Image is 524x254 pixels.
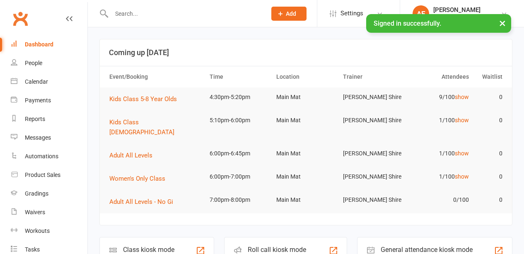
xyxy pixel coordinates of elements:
[109,197,179,207] button: Adult All Levels - No Gi
[109,119,174,136] span: Kids Class [DEMOGRAPHIC_DATA]
[11,184,87,203] a: Gradings
[25,41,53,48] div: Dashboard
[11,91,87,110] a: Payments
[25,116,45,122] div: Reports
[10,8,31,29] a: Clubworx
[455,150,469,157] a: show
[339,167,406,186] td: [PERSON_NAME] Shire
[455,94,469,100] a: show
[25,227,50,234] div: Workouts
[273,111,339,130] td: Main Mat
[206,111,273,130] td: 5:10pm-6:00pm
[271,7,307,21] button: Add
[248,246,308,254] div: Roll call kiosk mode
[206,144,273,163] td: 6:00pm-6:45pm
[473,66,506,87] th: Waitlist
[11,203,87,222] a: Waivers
[11,110,87,128] a: Reports
[11,73,87,91] a: Calendar
[25,246,40,253] div: Tasks
[473,167,506,186] td: 0
[455,173,469,180] a: show
[406,87,473,107] td: 9/100
[25,172,60,178] div: Product Sales
[109,152,152,159] span: Adult All Levels
[273,167,339,186] td: Main Mat
[25,134,51,141] div: Messages
[11,54,87,73] a: People
[25,97,51,104] div: Payments
[339,87,406,107] td: [PERSON_NAME] Shire
[123,246,174,254] div: Class kiosk mode
[273,144,339,163] td: Main Mat
[25,190,48,197] div: Gradings
[406,167,473,186] td: 1/100
[273,66,339,87] th: Location
[206,167,273,186] td: 6:00pm-7:00pm
[473,144,506,163] td: 0
[339,190,406,210] td: [PERSON_NAME] Shire
[473,111,506,130] td: 0
[25,209,45,215] div: Waivers
[11,166,87,184] a: Product Sales
[109,198,173,206] span: Adult All Levels - No Gi
[109,175,165,182] span: Women's Only Class
[406,66,473,87] th: Attendees
[273,87,339,107] td: Main Mat
[109,48,503,57] h3: Coming up [DATE]
[11,147,87,166] a: Automations
[455,117,469,123] a: show
[109,8,261,19] input: Search...
[206,190,273,210] td: 7:00pm-8:00pm
[413,5,429,22] div: AE
[25,78,48,85] div: Calendar
[473,190,506,210] td: 0
[109,94,183,104] button: Kids Class 5-8 Year Olds
[109,117,202,137] button: Kids Class [DEMOGRAPHIC_DATA]
[273,190,339,210] td: Main Mat
[433,6,492,14] div: [PERSON_NAME]
[339,144,406,163] td: [PERSON_NAME] Shire
[339,66,406,87] th: Trainer
[109,150,158,160] button: Adult All Levels
[109,95,177,103] span: Kids Class 5-8 Year Olds
[406,111,473,130] td: 1/100
[286,10,296,17] span: Add
[433,14,492,21] div: [PERSON_NAME] Shire
[109,174,171,184] button: Women's Only Class
[381,246,473,254] div: General attendance kiosk mode
[206,66,273,87] th: Time
[473,87,506,107] td: 0
[11,222,87,240] a: Workouts
[340,4,363,23] span: Settings
[406,144,473,163] td: 1/100
[339,111,406,130] td: [PERSON_NAME] Shire
[406,190,473,210] td: 0/100
[25,153,58,160] div: Automations
[11,35,87,54] a: Dashboard
[495,14,510,32] button: ×
[206,87,273,107] td: 4:30pm-5:20pm
[11,128,87,147] a: Messages
[374,19,441,27] span: Signed in successfully.
[106,66,206,87] th: Event/Booking
[25,60,42,66] div: People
